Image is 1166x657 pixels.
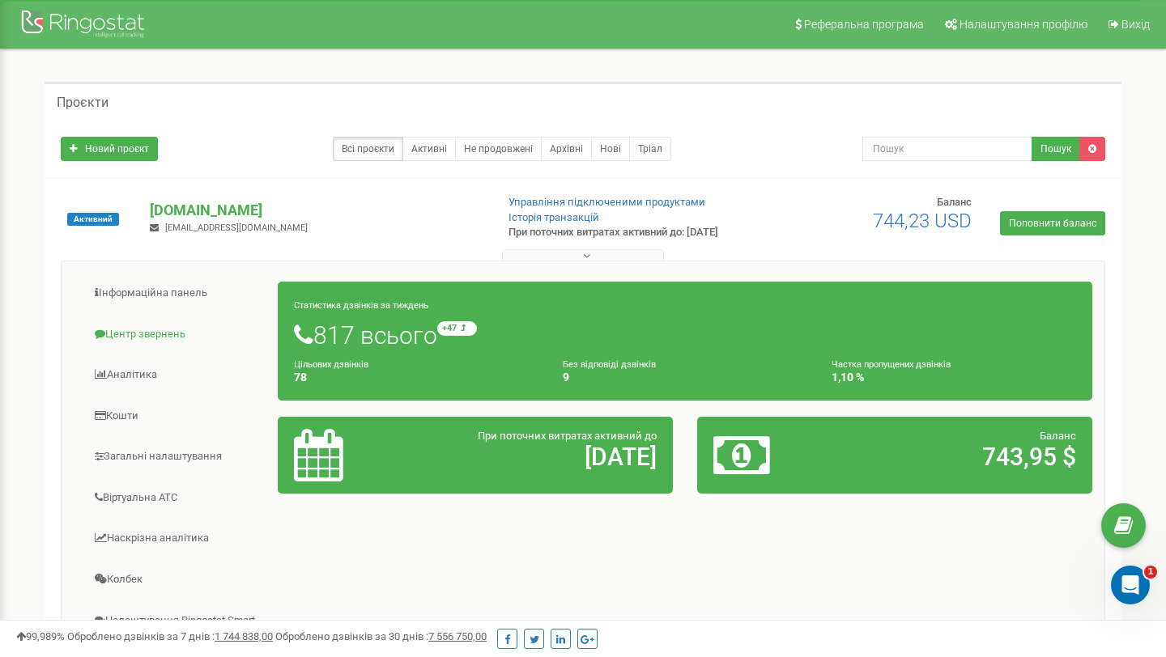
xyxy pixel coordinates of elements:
[67,213,119,226] span: Активний
[563,359,656,370] small: Без відповіді дзвінків
[294,321,1076,349] h1: 817 всього
[1121,18,1150,31] span: Вихід
[67,630,273,642] span: Оброблено дзвінків за 7 днів :
[423,443,657,470] h2: [DATE]
[150,200,482,221] p: [DOMAIN_NAME]
[862,137,1032,161] input: Пошук
[74,355,279,395] a: Аналiтика
[478,430,657,442] span: При поточних витратах активний до
[275,630,487,642] span: Оброблено дзвінків за 30 днів :
[57,95,109,110] h5: Проєкти
[960,18,1087,31] span: Налаштування профілю
[74,560,279,600] a: Колбек
[61,137,158,161] a: Новий проєкт
[215,630,273,642] u: 1 744 838,00
[509,211,599,223] a: Історія транзакцій
[509,196,705,208] a: Управління підключеними продуктами
[428,630,487,642] u: 7 556 750,00
[1032,137,1080,161] button: Пошук
[1000,211,1105,235] a: Поповнити баланс
[402,137,456,161] a: Активні
[294,371,538,384] h4: 78
[832,359,951,370] small: Частка пропущених дзвінків
[74,519,279,558] a: Наскрізна аналітика
[74,396,279,436] a: Кошти
[333,137,403,161] a: Всі проєкти
[74,601,279,655] a: Налаштування Ringostat Smart Phone
[563,371,807,384] h4: 9
[437,321,477,336] small: +47
[1040,430,1076,442] span: Баланс
[294,359,368,370] small: Цільових дзвінків
[1144,566,1157,579] span: 1
[804,18,924,31] span: Реферальна програма
[509,225,751,240] p: При поточних витратах активний до: [DATE]
[16,630,65,642] span: 99,989%
[842,443,1076,470] h2: 743,95 $
[832,371,1076,384] h4: 1,10 %
[455,137,542,161] a: Не продовжені
[74,478,279,518] a: Віртуальна АТС
[541,137,592,161] a: Архівні
[937,196,972,208] span: Баланс
[74,437,279,477] a: Загальні налаштування
[165,223,308,233] span: [EMAIL_ADDRESS][DOMAIN_NAME]
[1111,566,1150,604] iframe: Intercom live chat
[873,210,972,232] span: 744,23 USD
[74,315,279,354] a: Центр звернень
[591,137,630,161] a: Нові
[629,137,671,161] a: Тріал
[294,300,428,311] small: Статистика дзвінків за тиждень
[74,273,279,313] a: Інформаційна панель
